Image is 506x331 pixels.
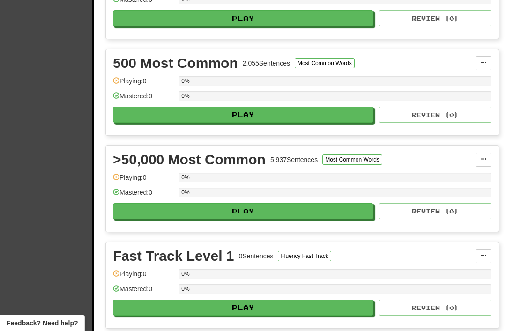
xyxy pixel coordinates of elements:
div: Playing: 0 [113,173,174,189]
div: Playing: 0 [113,270,174,285]
button: Review (0) [379,107,491,123]
button: Fluency Fast Track [278,251,331,262]
div: 5,937 Sentences [270,155,318,165]
button: Review (0) [379,300,491,316]
button: Play [113,204,373,220]
div: Mastered: 0 [113,188,174,204]
button: Most Common Words [295,59,355,69]
span: Open feedback widget [7,318,78,328]
button: Play [113,107,373,123]
div: Mastered: 0 [113,285,174,300]
div: 2,055 Sentences [243,59,290,68]
button: Play [113,300,373,316]
div: 0 Sentences [239,252,274,261]
div: 500 Most Common [113,57,238,71]
button: Review (0) [379,11,491,27]
button: Most Common Words [322,155,382,165]
div: Fast Track Level 1 [113,250,234,264]
button: Review (0) [379,204,491,220]
div: Playing: 0 [113,77,174,92]
button: Play [113,11,373,27]
div: >50,000 Most Common [113,153,266,167]
div: Mastered: 0 [113,92,174,107]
